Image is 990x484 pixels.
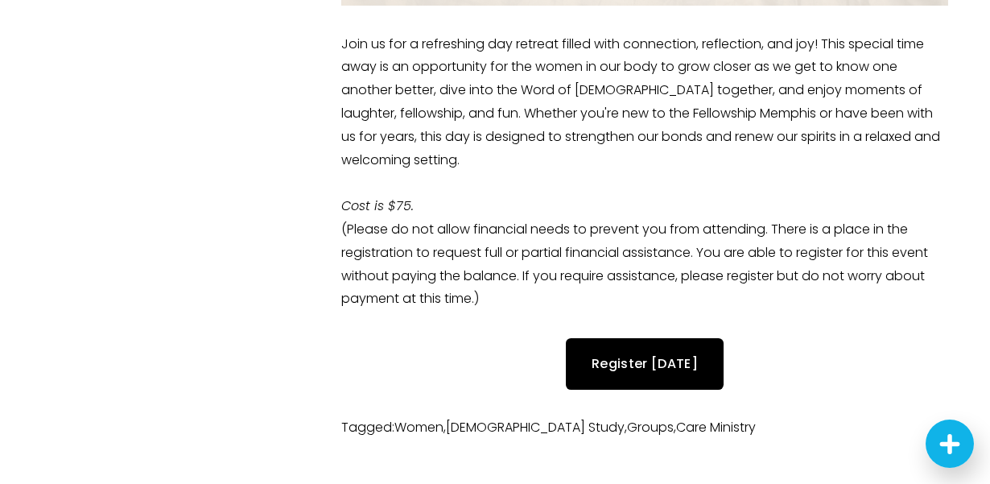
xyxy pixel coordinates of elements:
[446,418,625,436] a: [DEMOGRAPHIC_DATA] Study
[394,418,443,436] a: Women
[341,33,948,312] p: Join us for a refreshing day retreat filled with connection, reflection, and joy! This special ti...
[341,417,948,438] li: Tagged: , , ,
[676,418,756,436] a: Care Ministry
[566,338,724,389] a: Register [DATE]
[627,418,674,436] a: Groups
[341,196,414,215] em: Cost is $75.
